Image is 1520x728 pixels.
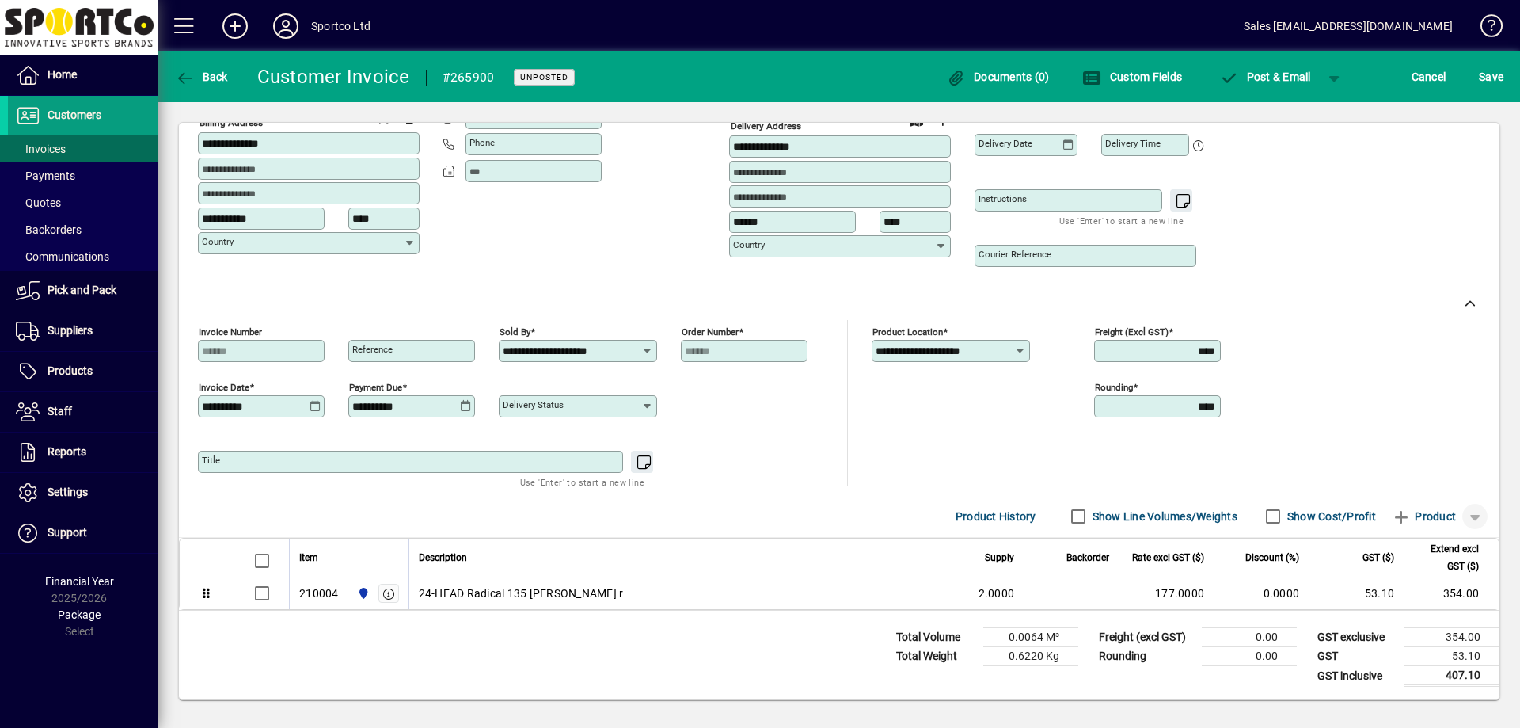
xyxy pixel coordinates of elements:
td: Total Volume [888,628,983,647]
a: Quotes [8,189,158,216]
label: Show Cost/Profit [1284,509,1376,524]
div: 210004 [299,585,339,601]
td: GST inclusive [1309,666,1404,686]
button: Documents (0) [943,63,1054,91]
span: 2.0000 [978,585,1015,601]
mat-label: Courier Reference [978,249,1051,260]
span: Custom Fields [1082,71,1182,83]
button: Cancel [1408,63,1450,91]
span: Pick and Pack [47,284,116,296]
mat-label: Country [733,239,765,250]
app-page-header-button: Back [158,63,245,91]
span: Extend excl GST ($) [1414,540,1479,575]
mat-label: Phone [469,137,495,148]
span: Support [47,526,87,539]
span: Package [58,608,101,621]
td: 0.0000 [1214,577,1309,609]
span: Reports [47,445,86,458]
mat-hint: Use 'Enter' to start a new line [520,473,644,491]
div: Customer Invoice [257,64,410,90]
button: Back [171,63,232,91]
td: Freight (excl GST) [1091,628,1202,647]
span: S [1479,71,1485,83]
td: GST exclusive [1309,628,1404,647]
a: Settings [8,473,158,513]
mat-label: Order number [682,326,739,337]
mat-hint: Use 'Enter' to start a new line [1059,212,1184,230]
span: Backorder [1066,549,1109,566]
span: Unposted [520,72,568,82]
button: Choose address [929,109,955,134]
td: 354.00 [1404,628,1499,647]
a: Payments [8,162,158,189]
span: Cancel [1412,64,1446,90]
a: Backorders [8,216,158,243]
td: 53.10 [1404,647,1499,666]
span: P [1247,71,1254,83]
mat-label: Invoice number [199,326,262,337]
td: 0.0064 M³ [983,628,1078,647]
span: Supply [985,549,1014,566]
span: Financial Year [45,575,114,588]
div: 177.0000 [1129,585,1204,601]
td: 407.10 [1404,666,1499,686]
a: Reports [8,433,158,472]
a: View on map [904,108,929,133]
div: Sales [EMAIL_ADDRESS][DOMAIN_NAME] [1244,13,1453,39]
td: Rounding [1091,647,1202,666]
span: Sportco Ltd Warehouse [353,585,371,602]
span: Invoices [16,143,66,155]
mat-label: Invoice date [199,382,249,393]
span: Payments [16,170,75,182]
mat-label: Delivery date [978,138,1032,149]
span: Product History [956,504,1036,529]
mat-label: Payment due [349,382,402,393]
mat-label: Reference [352,344,393,355]
span: Documents (0) [947,71,1050,83]
button: Custom Fields [1078,63,1186,91]
span: Description [419,549,467,566]
a: Invoices [8,135,158,162]
td: Total Weight [888,647,983,666]
mat-label: Title [202,455,220,466]
button: Add [210,12,260,40]
div: Sportco Ltd [311,13,370,39]
a: Products [8,352,158,391]
span: Settings [47,486,88,498]
div: #265900 [443,65,495,90]
a: Staff [8,392,158,432]
span: Back [175,71,228,83]
span: Customers [47,109,101,121]
label: Show Line Volumes/Weights [1089,509,1237,524]
a: View on map [373,105,398,130]
mat-label: Sold by [500,326,530,337]
span: Home [47,68,77,81]
mat-label: Rounding [1095,382,1133,393]
mat-label: Instructions [978,193,1027,204]
a: Home [8,55,158,95]
button: Product History [949,502,1043,531]
td: 0.00 [1202,628,1297,647]
td: GST [1309,647,1404,666]
span: 24-HEAD Radical 135 [PERSON_NAME] r [419,585,624,601]
span: Backorders [16,223,82,236]
mat-label: Country [202,236,234,247]
span: Discount (%) [1245,549,1299,566]
button: Post & Email [1211,63,1319,91]
td: 0.6220 Kg [983,647,1078,666]
td: 53.10 [1309,577,1404,609]
td: 354.00 [1404,577,1499,609]
span: Rate excl GST ($) [1132,549,1204,566]
a: Knowledge Base [1469,3,1500,55]
a: Communications [8,243,158,270]
span: Product [1392,504,1456,529]
span: Item [299,549,318,566]
button: Product [1384,502,1464,531]
td: 0.00 [1202,647,1297,666]
span: Staff [47,405,72,417]
span: Products [47,364,93,377]
mat-label: Product location [872,326,943,337]
span: Quotes [16,196,61,209]
button: Profile [260,12,311,40]
mat-label: Delivery status [503,399,564,410]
